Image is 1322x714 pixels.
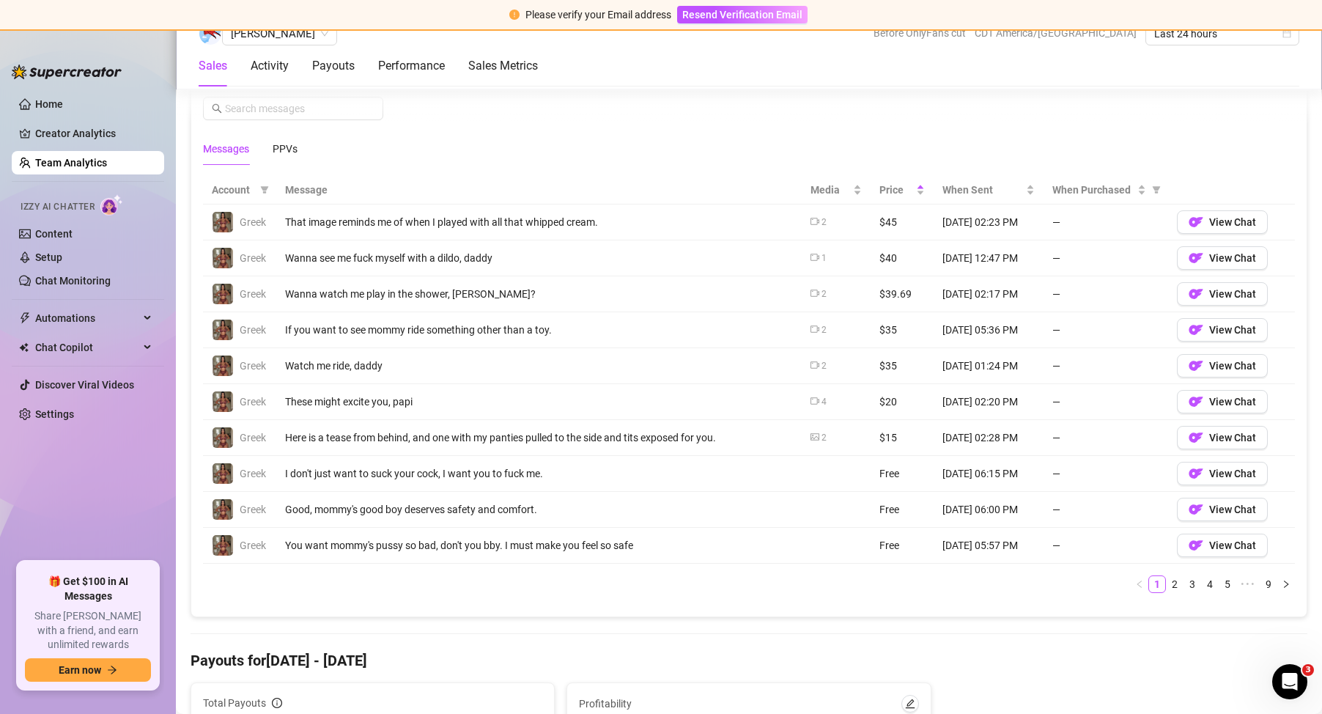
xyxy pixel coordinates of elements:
td: [DATE] 02:17 PM [934,276,1044,312]
div: Please verify your Email address [525,7,671,23]
span: thunderbolt [19,312,31,324]
th: Message [276,176,802,205]
div: You want mommy's pussy so bad, don't you bby. I must make you feel so safe [285,537,793,553]
span: calendar [1282,29,1291,38]
span: search [212,103,222,114]
td: [DATE] 02:28 PM [934,420,1044,456]
img: Maxwell Raymond [199,23,221,45]
th: Price [871,176,934,205]
img: Greek [213,463,233,484]
img: Greek [213,535,233,556]
div: I don't just want to suck your cock, I want you to fuck me. [285,465,793,482]
span: ••• [1236,575,1260,593]
td: — [1044,240,1168,276]
div: Payouts [312,57,355,75]
a: Settings [35,408,74,420]
div: Performance [378,57,445,75]
span: Maxwell Raymond [231,23,328,45]
td: Free [871,492,934,528]
td: [DATE] 06:00 PM [934,492,1044,528]
span: Greek [240,288,266,300]
img: Greek [213,499,233,520]
td: $40 [871,240,934,276]
span: View Chat [1209,432,1256,444]
a: OFView Chat [1177,471,1268,483]
span: video-camera [810,217,819,226]
button: OFView Chat [1177,498,1268,521]
div: Good, mommy's good boy deserves safety and comfort. [285,501,793,518]
span: 🎁 Get $100 in AI Messages [25,575,151,603]
button: OFView Chat [1177,246,1268,270]
li: 4 [1201,575,1219,593]
div: 1 [821,251,827,265]
td: [DATE] 06:15 PM [934,456,1044,492]
a: Chat Monitoring [35,275,111,287]
span: View Chat [1209,324,1256,336]
span: View Chat [1209,288,1256,300]
td: — [1044,492,1168,528]
img: Greek [213,356,233,376]
span: Total Payouts [203,695,266,711]
img: OF [1189,358,1203,373]
span: Greek [240,396,266,408]
div: 2 [821,216,827,229]
span: video-camera [810,397,819,405]
a: OFView Chat [1177,220,1268,232]
span: View Chat [1209,252,1256,264]
a: OFView Chat [1177,400,1268,411]
a: OFView Chat [1177,543,1268,555]
td: — [1044,384,1168,420]
div: Here is a tease from behind, and one with my panties pulled to the side and tits exposed for you. [285,430,793,446]
td: [DATE] 12:47 PM [934,240,1044,276]
img: logo-BBDzfeDw.svg [12,65,122,79]
div: That image reminds me of when I played with all that whipped cream. [285,214,793,230]
a: Content [35,228,73,240]
span: View Chat [1209,468,1256,479]
th: When Sent [934,176,1044,205]
a: 3 [1184,576,1200,592]
img: OF [1189,251,1203,265]
img: Greek [213,248,233,268]
a: OFView Chat [1177,435,1268,447]
img: OF [1189,538,1203,553]
iframe: Intercom live chat [1272,664,1307,699]
button: OFView Chat [1177,534,1268,557]
li: 9 [1260,575,1277,593]
td: — [1044,420,1168,456]
button: OFView Chat [1177,462,1268,485]
div: 2 [821,323,827,337]
button: OFView Chat [1177,282,1268,306]
td: — [1044,456,1168,492]
li: Next Page [1277,575,1295,593]
img: OF [1189,430,1203,445]
div: Wanna see me fuck myself with a dildo, daddy [285,250,793,266]
a: Setup [35,251,62,263]
div: 4 [821,395,827,409]
span: info-circle [272,698,282,708]
span: CDT America/[GEOGRAPHIC_DATA] [975,22,1137,44]
th: Media [802,176,871,205]
span: When Purchased [1052,182,1134,198]
td: $45 [871,205,934,240]
span: filter [257,179,272,201]
a: Discover Viral Videos [35,379,134,391]
h4: Payouts for [DATE] - [DATE] [191,650,1307,671]
td: — [1044,276,1168,312]
div: Wanna watch me play in the shower, [PERSON_NAME]? [285,286,793,302]
img: Greek [213,427,233,448]
div: Messages [203,141,249,157]
img: OF [1189,502,1203,517]
button: Resend Verification Email [677,6,808,23]
div: Watch me ride, daddy [285,358,793,374]
span: Media [810,182,850,198]
a: Home [35,98,63,110]
span: View Chat [1209,216,1256,228]
span: filter [1152,185,1161,194]
li: Previous Page [1131,575,1148,593]
td: $35 [871,312,934,348]
input: Search messages [225,100,374,117]
span: filter [1149,179,1164,201]
img: OF [1189,287,1203,301]
button: right [1277,575,1295,593]
li: 2 [1166,575,1183,593]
